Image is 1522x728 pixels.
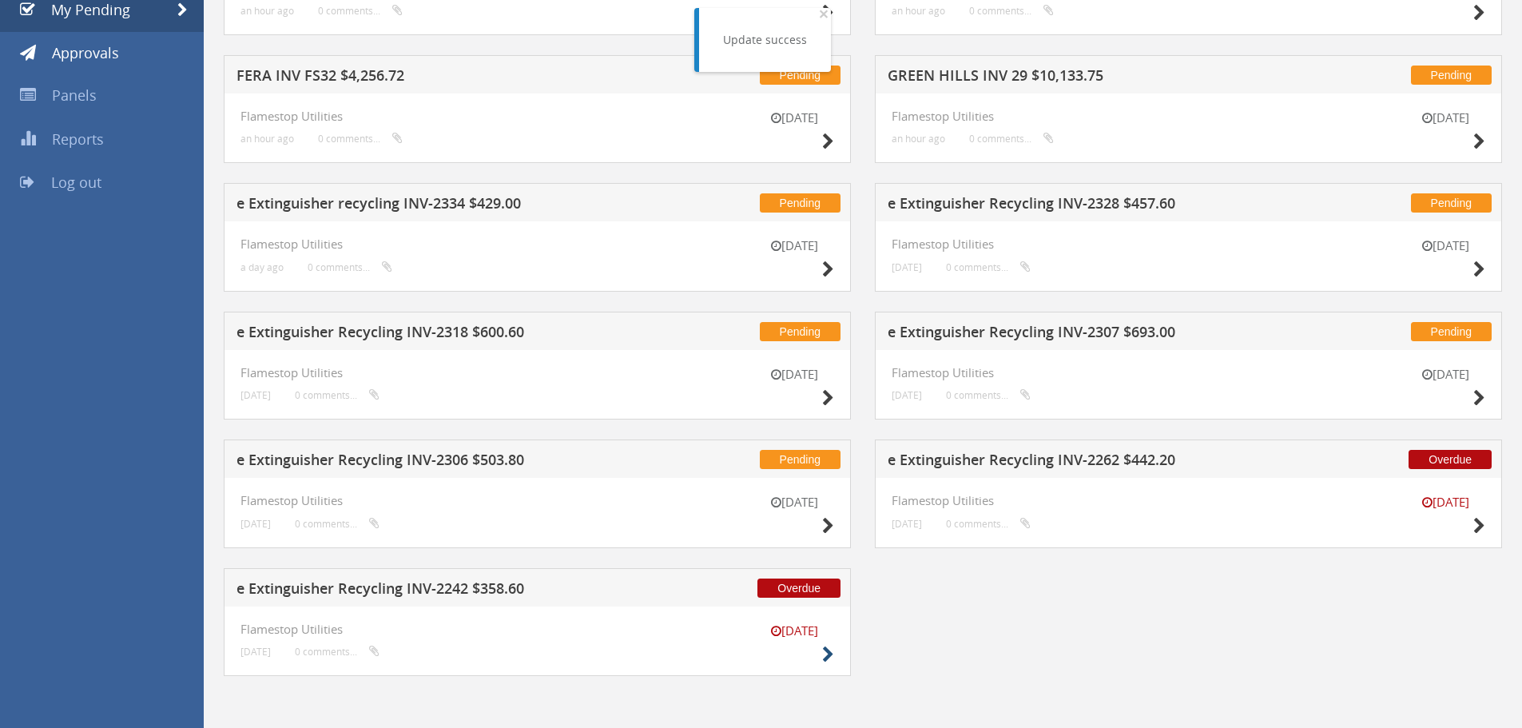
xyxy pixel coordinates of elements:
span: Overdue [757,579,840,598]
h5: e Extinguisher recycling INV-2334 $429.00 [236,196,658,216]
span: Pending [1411,193,1492,213]
h5: e Extinguisher Recycling INV-2262 $442.20 [888,452,1309,472]
small: [DATE] [240,518,271,530]
small: [DATE] [754,623,834,639]
small: [DATE] [892,518,922,530]
small: 0 comments... [295,389,380,401]
small: an hour ago [892,5,945,17]
h4: Flamestop Utilities [892,109,1485,123]
small: 0 comments... [946,389,1031,401]
small: [DATE] [1405,237,1485,254]
small: [DATE] [1405,494,1485,511]
h4: Flamestop Utilities [240,237,834,251]
small: 0 comments... [969,133,1054,145]
small: 0 comments... [295,646,380,658]
h4: Flamestop Utilities [240,366,834,380]
small: [DATE] [754,109,834,126]
small: [DATE] [892,389,922,401]
small: 0 comments... [946,518,1031,530]
h5: FERA INV FS32 $4,256.72 [236,68,658,88]
span: Overdue [1409,450,1492,469]
span: Log out [51,173,101,192]
h5: GREEN HILLS INV 29 $10,133.75 [888,68,1309,88]
span: Pending [1411,66,1492,85]
h4: Flamestop Utilities [240,623,834,636]
small: an hour ago [240,133,294,145]
span: Panels [52,86,97,105]
span: Reports [52,129,104,149]
h4: Flamestop Utilities [892,366,1485,380]
div: Update success [723,32,807,48]
small: 0 comments... [946,261,1031,273]
small: 0 comments... [318,5,403,17]
small: an hour ago [892,133,945,145]
small: [DATE] [240,389,271,401]
span: × [819,2,829,25]
small: [DATE] [754,494,834,511]
small: [DATE] [1405,366,1485,383]
small: [DATE] [754,237,834,254]
h5: e Extinguisher Recycling INV-2242 $358.60 [236,581,658,601]
small: 0 comments... [308,261,392,273]
h5: e Extinguisher Recycling INV-2328 $457.60 [888,196,1309,216]
small: [DATE] [1405,109,1485,126]
small: an hour ago [240,5,294,17]
h5: e Extinguisher Recycling INV-2318 $600.60 [236,324,658,344]
span: Pending [1411,322,1492,341]
small: 0 comments... [295,518,380,530]
small: 0 comments... [318,133,403,145]
h5: e Extinguisher Recycling INV-2306 $503.80 [236,452,658,472]
small: [DATE] [240,646,271,658]
h4: Flamestop Utilities [892,494,1485,507]
small: [DATE] [754,366,834,383]
span: Approvals [52,43,119,62]
span: Pending [760,66,840,85]
h4: Flamestop Utilities [240,109,834,123]
small: a day ago [240,261,284,273]
small: 0 comments... [969,5,1054,17]
h5: e Extinguisher Recycling INV-2307 $693.00 [888,324,1309,344]
span: Pending [760,193,840,213]
span: Pending [760,322,840,341]
h4: Flamestop Utilities [240,494,834,507]
h4: Flamestop Utilities [892,237,1485,251]
small: [DATE] [892,261,922,273]
span: Pending [760,450,840,469]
